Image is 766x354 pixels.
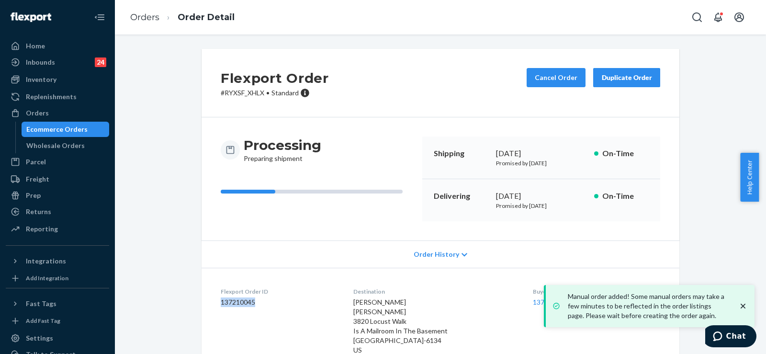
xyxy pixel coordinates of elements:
[496,159,586,167] p: Promised by [DATE]
[6,171,109,187] a: Freight
[221,68,329,88] h2: Flexport Order
[353,298,448,354] span: [PERSON_NAME] [PERSON_NAME] 3820 Locust Walk Is A Mailroom In The Basement [GEOGRAPHIC_DATA]-6134 US
[26,224,58,234] div: Reporting
[602,191,649,202] p: On-Time
[26,191,41,200] div: Prep
[123,3,242,32] ol: breadcrumbs
[26,333,53,343] div: Settings
[6,331,109,346] a: Settings
[26,108,49,118] div: Orders
[6,315,109,327] a: Add Fast Tag
[730,8,749,27] button: Open account menu
[6,89,109,104] a: Replenishments
[22,138,110,153] a: Wholesale Orders
[95,57,106,67] div: 24
[244,137,321,163] div: Preparing shipment
[6,296,109,311] button: Fast Tags
[22,122,110,137] a: Ecommerce Orders
[26,299,56,308] div: Fast Tags
[26,256,66,266] div: Integrations
[434,148,488,159] p: Shipping
[6,105,109,121] a: Orders
[6,273,109,284] a: Add Integration
[709,8,728,27] button: Open notifications
[221,297,338,307] dd: 137210045
[414,250,459,259] span: Order History
[26,157,46,167] div: Parcel
[6,204,109,219] a: Returns
[26,174,49,184] div: Freight
[11,12,51,22] img: Flexport logo
[178,12,235,23] a: Order Detail
[6,188,109,203] a: Prep
[601,73,652,82] div: Duplicate Order
[266,89,270,97] span: •
[738,301,748,311] svg: close toast
[6,154,109,170] a: Parcel
[740,153,759,202] button: Help Center
[26,317,60,325] div: Add Fast Tag
[26,92,77,102] div: Replenishments
[593,68,660,87] button: Duplicate Order
[271,89,299,97] span: Standard
[434,191,488,202] p: Delivering
[533,298,567,306] a: 137210045
[496,148,586,159] div: [DATE]
[26,41,45,51] div: Home
[26,207,51,217] div: Returns
[6,253,109,269] button: Integrations
[26,141,85,150] div: Wholesale Orders
[568,292,729,320] p: Manual order added! Some manual orders may take a few minutes to be reflected in the order listin...
[221,287,338,296] dt: Flexport Order ID
[353,287,518,296] dt: Destination
[244,137,321,154] h3: Processing
[26,274,68,282] div: Add Integration
[496,191,586,202] div: [DATE]
[221,88,329,98] p: # RYXSF_XHLX
[6,55,109,70] a: Inbounds24
[496,202,586,210] p: Promised by [DATE]
[130,12,159,23] a: Orders
[90,8,109,27] button: Close Navigation
[6,72,109,87] a: Inventory
[26,57,55,67] div: Inbounds
[26,125,88,134] div: Ecommerce Orders
[26,75,56,84] div: Inventory
[527,68,586,87] button: Cancel Order
[687,8,707,27] button: Open Search Box
[533,287,660,296] dt: Buyer Order Tracking
[705,325,756,349] iframe: Opens a widget where you can chat to one of our agents
[6,221,109,237] a: Reporting
[6,38,109,54] a: Home
[602,148,649,159] p: On-Time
